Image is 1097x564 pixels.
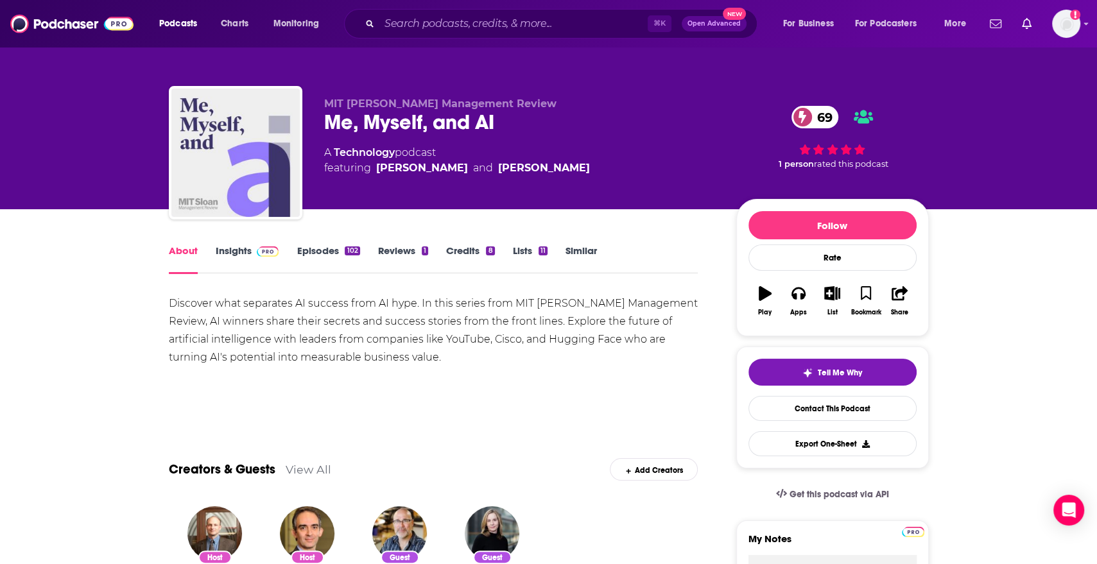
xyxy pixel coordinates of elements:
[748,431,917,456] button: Export One-Sheet
[378,244,428,274] a: Reviews1
[286,463,331,476] a: View All
[513,244,548,274] a: Lists11
[774,13,850,34] button: open menu
[345,246,359,255] div: 102
[324,160,590,176] span: featuring
[169,244,198,274] a: About
[849,278,883,324] button: Bookmark
[486,246,494,255] div: 8
[10,12,134,36] img: Podchaser - Follow, Share and Rate Podcasts
[802,368,813,378] img: tell me why sparkle
[297,244,359,274] a: Episodes102
[1052,10,1080,38] button: Show profile menu
[827,309,838,316] div: List
[198,551,232,564] div: Host
[804,106,839,128] span: 69
[851,309,881,316] div: Bookmark
[1053,495,1084,526] div: Open Intercom Messenger
[264,13,336,34] button: open menu
[216,244,279,274] a: InsightsPodchaser Pro
[446,244,494,274] a: Credits8
[610,458,698,481] div: Add Creators
[791,106,839,128] a: 69
[783,15,834,33] span: For Business
[855,15,917,33] span: For Podcasters
[748,244,917,271] div: Rate
[790,309,807,316] div: Apps
[422,246,428,255] div: 1
[883,278,916,324] button: Share
[748,359,917,386] button: tell me why sparkleTell Me Why
[150,13,214,34] button: open menu
[847,13,935,34] button: open menu
[1017,13,1037,35] a: Show notifications dropdown
[902,527,924,537] img: Podchaser Pro
[815,278,849,324] button: List
[818,368,862,378] span: Tell Me Why
[944,15,966,33] span: More
[257,246,279,257] img: Podchaser Pro
[324,145,590,176] div: A podcast
[779,159,814,169] span: 1 person
[1052,10,1080,38] img: User Profile
[985,13,1006,35] a: Show notifications dropdown
[891,309,908,316] div: Share
[334,146,395,158] a: Technology
[187,506,242,561] img: Sam Ransbotham
[935,13,982,34] button: open menu
[748,533,917,555] label: My Notes
[376,160,468,176] a: Sam Ransbotham
[159,15,197,33] span: Podcasts
[324,98,557,110] span: MIT [PERSON_NAME] Management Review
[687,21,741,27] span: Open Advanced
[212,13,256,34] a: Charts
[381,551,419,564] div: Guest
[465,506,519,561] img: Rebecca Finlay
[723,8,746,20] span: New
[169,295,698,366] div: Discover what separates AI success from AI hype. In this series from MIT [PERSON_NAME] Management...
[1070,10,1080,20] svg: Add a profile image
[539,246,548,255] div: 11
[498,160,590,176] a: Shervin Khodabandeh
[682,16,747,31] button: Open AdvancedNew
[566,244,597,274] a: Similar
[171,89,300,217] img: Me, Myself, and AI
[221,15,248,33] span: Charts
[169,461,275,477] a: Creators & Guests
[473,551,512,564] div: Guest
[814,159,888,169] span: rated this podcast
[789,489,888,500] span: Get this podcast via API
[291,551,324,564] div: Host
[648,15,671,32] span: ⌘ K
[473,160,493,176] span: and
[280,506,334,561] img: Shervin Khodabandeh
[748,396,917,421] a: Contact This Podcast
[748,211,917,239] button: Follow
[1052,10,1080,38] span: Logged in as mdaniels
[902,525,924,537] a: Pro website
[379,13,648,34] input: Search podcasts, credits, & more...
[273,15,319,33] span: Monitoring
[356,9,770,38] div: Search podcasts, credits, & more...
[758,309,772,316] div: Play
[372,506,427,561] img: Mark Surman
[766,479,899,510] a: Get this podcast via API
[782,278,815,324] button: Apps
[736,98,929,177] div: 69 1 personrated this podcast
[748,278,782,324] button: Play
